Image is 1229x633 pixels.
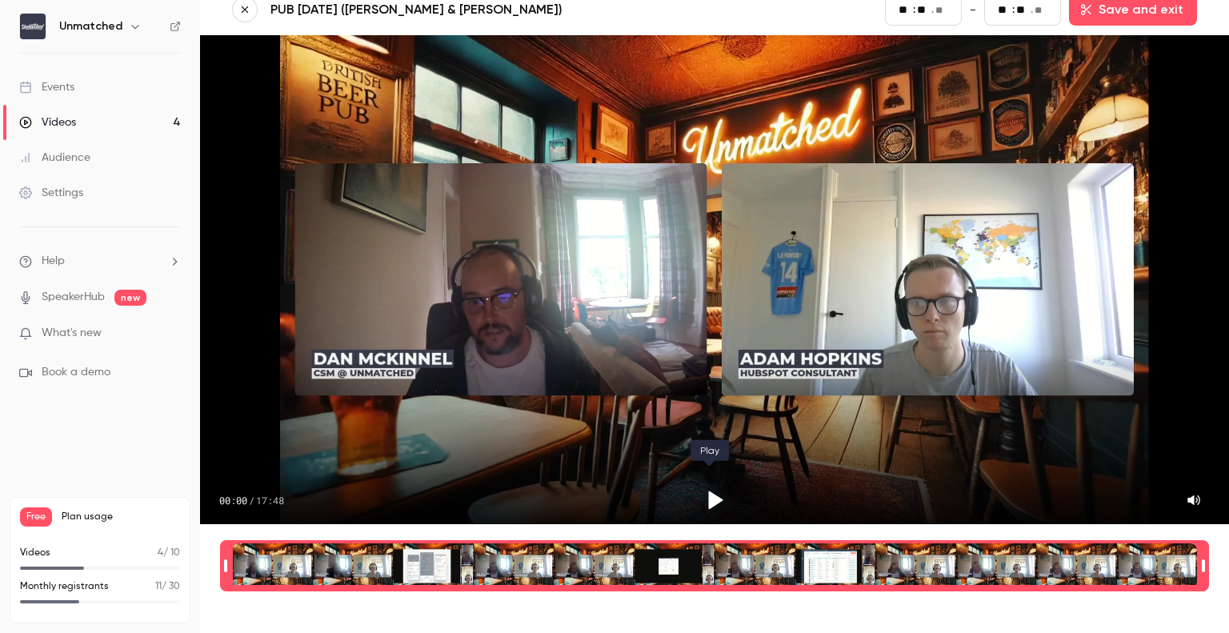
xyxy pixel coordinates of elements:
[219,494,247,507] span: 00:00
[20,546,50,560] p: Videos
[42,253,65,270] span: Help
[42,289,105,306] a: SpeakerHub
[19,185,83,201] div: Settings
[1016,1,1029,18] input: seconds
[19,79,74,95] div: Events
[931,2,934,18] span: .
[1198,542,1209,590] div: Time range seconds end time
[695,481,734,519] button: Play
[220,542,231,590] div: Time range seconds start time
[158,548,163,558] span: 4
[158,546,180,560] p: / 10
[62,511,180,523] span: Plan usage
[155,582,162,591] span: 11
[917,1,930,18] input: seconds
[59,18,122,34] h6: Unmatched
[1031,2,1033,18] span: .
[42,325,102,342] span: What's new
[20,507,52,527] span: Free
[42,364,110,381] span: Book a demo
[1178,484,1210,516] button: Mute
[219,494,284,507] div: 00:00
[1035,2,1047,19] input: milliseconds
[249,494,254,507] span: /
[20,14,46,39] img: Unmatched
[935,2,948,19] input: milliseconds
[162,327,181,341] iframe: Noticeable Trigger
[256,494,284,507] span: 17:48
[19,150,90,166] div: Audience
[998,1,1011,18] input: minutes
[114,290,146,306] span: new
[20,579,109,594] p: Monthly registrants
[200,35,1229,524] section: Video player
[913,2,915,18] span: :
[1012,2,1015,18] span: :
[19,114,76,130] div: Videos
[19,253,181,270] li: help-dropdown-opener
[232,543,1197,588] div: Time range selector
[155,579,180,594] p: / 30
[899,1,911,18] input: minutes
